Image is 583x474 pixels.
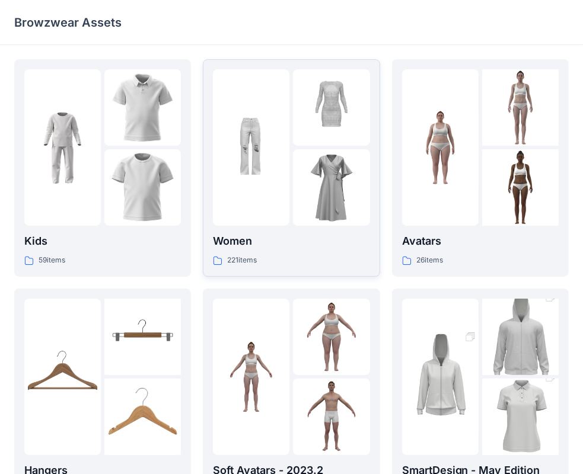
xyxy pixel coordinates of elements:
img: folder 2 [104,299,181,375]
p: 26 items [416,254,443,267]
p: 59 items [39,254,65,267]
img: folder 2 [482,69,559,146]
img: folder 1 [213,110,289,186]
img: folder 3 [482,149,559,226]
p: Kids [24,233,181,249]
img: folder 1 [402,319,479,434]
p: 221 items [227,254,257,267]
a: folder 1folder 2folder 3Women221items [203,59,380,277]
img: folder 2 [104,69,181,146]
img: folder 3 [104,379,181,455]
img: folder 2 [293,69,369,146]
img: folder 1 [402,110,479,186]
img: folder 3 [293,379,369,455]
img: folder 1 [213,338,289,415]
img: folder 3 [293,149,369,226]
p: Avatars [402,233,559,249]
p: Browzwear Assets [14,14,122,31]
img: folder 3 [104,149,181,226]
p: Women [213,233,369,249]
a: folder 1folder 2folder 3Avatars26items [392,59,569,277]
img: folder 1 [24,110,101,186]
img: folder 2 [293,299,369,375]
img: folder 1 [24,338,101,415]
a: folder 1folder 2folder 3Kids59items [14,59,191,277]
img: folder 2 [482,280,559,395]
